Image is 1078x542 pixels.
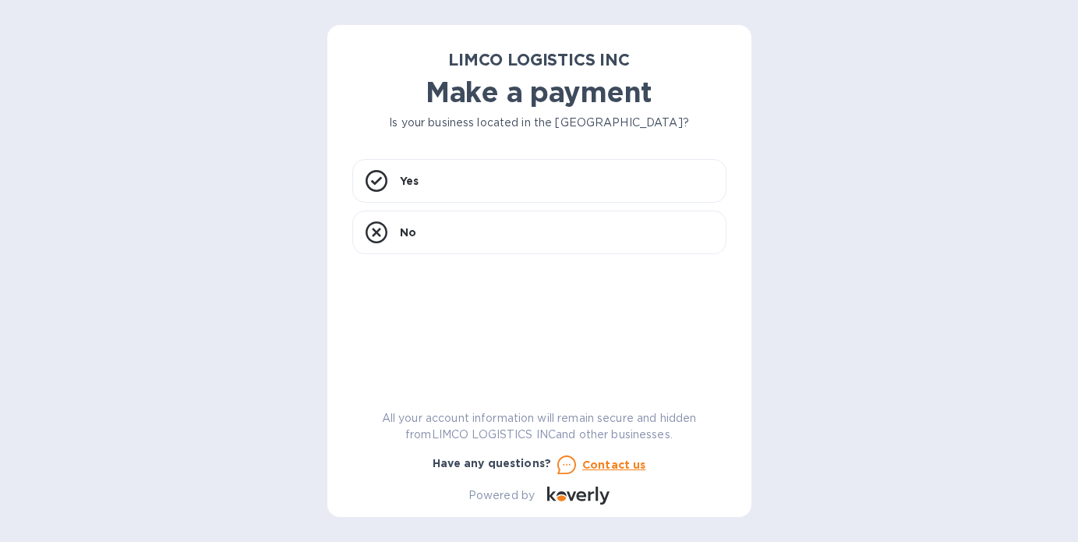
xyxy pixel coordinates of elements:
p: Is your business located in the [GEOGRAPHIC_DATA]? [352,115,726,131]
b: LIMCO LOGISTICS INC [448,50,630,69]
h1: Make a payment [352,76,726,108]
u: Contact us [582,459,646,471]
p: All your account information will remain secure and hidden from LIMCO LOGISTICS INC and other bus... [352,410,726,443]
b: Have any questions? [433,457,552,469]
p: Powered by [468,487,535,504]
p: Yes [400,173,419,189]
p: No [400,225,416,240]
